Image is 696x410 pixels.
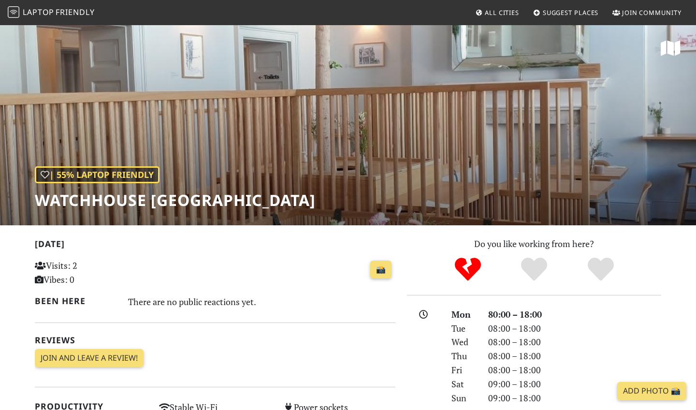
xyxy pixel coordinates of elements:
div: Fri [446,363,482,377]
a: 📸 [370,261,391,279]
div: Thu [446,349,482,363]
div: 80:00 – 18:00 [482,307,667,322]
a: All Cities [471,4,523,21]
div: | 55% Laptop Friendly [35,166,159,183]
span: Join Community [622,8,681,17]
div: 08:00 – 18:00 [482,349,667,363]
span: Laptop [23,7,54,17]
a: Join Community [609,4,685,21]
span: Friendly [56,7,94,17]
h2: [DATE] [35,239,395,253]
div: 08:00 – 18:00 [482,363,667,377]
div: Mon [446,307,482,322]
div: Definitely! [567,256,634,283]
p: Do you like working from here? [407,237,661,251]
div: Yes [501,256,567,283]
a: LaptopFriendly LaptopFriendly [8,4,95,21]
div: Wed [446,335,482,349]
div: 08:00 – 18:00 [482,335,667,349]
h1: WatchHouse [GEOGRAPHIC_DATA] [35,191,316,209]
div: No [435,256,501,283]
div: 09:00 – 18:00 [482,377,667,391]
img: LaptopFriendly [8,6,19,18]
div: 09:00 – 18:00 [482,391,667,405]
a: Suggest Places [529,4,603,21]
a: Join and leave a review! [35,349,144,367]
div: Sat [446,377,482,391]
div: There are no public reactions yet. [128,294,396,309]
a: Add Photo 📸 [617,382,686,400]
span: All Cities [485,8,519,17]
div: Tue [446,322,482,336]
h2: Been here [35,296,116,306]
span: Suggest Places [543,8,599,17]
div: Sun [446,391,482,405]
div: 08:00 – 18:00 [482,322,667,336]
p: Visits: 2 Vibes: 0 [35,259,147,287]
h2: Reviews [35,335,395,345]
